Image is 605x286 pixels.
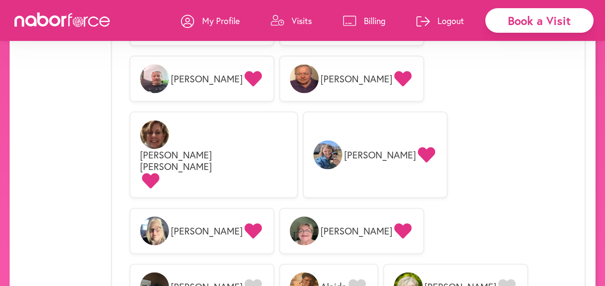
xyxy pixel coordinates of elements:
[140,65,169,93] img: IKNeSKpzR7G0zZqlW4qU
[270,6,312,35] a: Visits
[313,141,342,169] img: X9uztjCET7WSRLOU3W8P
[343,6,386,35] a: Billing
[171,225,243,237] span: [PERSON_NAME]
[321,73,392,85] span: [PERSON_NAME]
[290,65,319,93] img: 1FCoaHTBR8Wg2kARlQyy
[181,6,240,35] a: My Profile
[416,6,464,35] a: Logout
[344,149,416,161] span: [PERSON_NAME]
[140,149,285,172] span: [PERSON_NAME] [PERSON_NAME]
[292,15,312,26] p: Visits
[438,15,464,26] p: Logout
[140,217,169,246] img: Ui0pW7GzSp2AlcCY96hz
[171,73,243,85] span: [PERSON_NAME]
[290,217,319,246] img: YbBn7rTTViwzWuaDH323
[485,8,593,33] div: Book a Visit
[364,15,386,26] p: Billing
[321,225,392,237] span: [PERSON_NAME]
[140,120,169,149] img: KmSF4F15SKAqVaQ1NlcQ
[202,15,240,26] p: My Profile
